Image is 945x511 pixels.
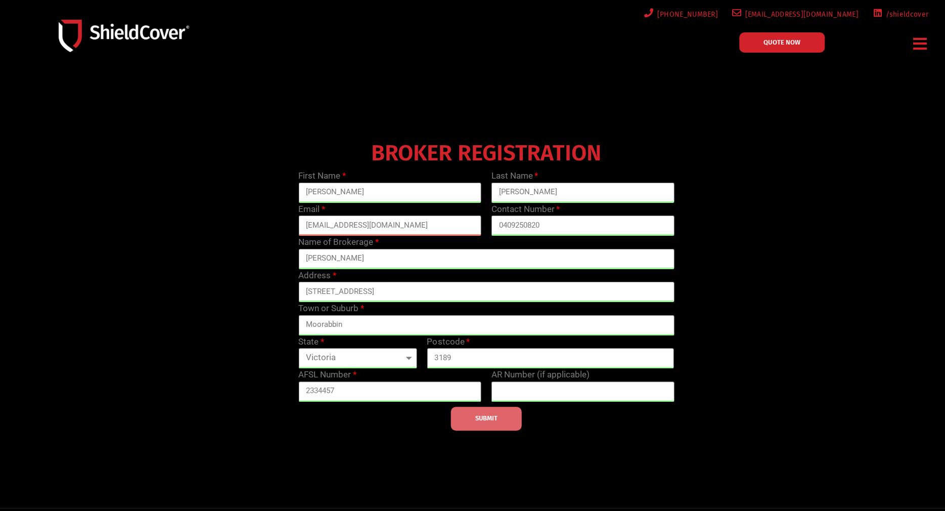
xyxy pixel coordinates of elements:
a: QUOTE NOW [739,32,825,53]
label: AFSL Number [298,368,356,381]
label: AR Number (if applicable) [491,368,590,381]
button: SUBMIT [451,407,522,431]
h4: BROKER REGISTRATION [293,147,679,159]
label: State [298,335,324,349]
span: SUBMIT [475,417,498,419]
label: Postcode [427,335,469,349]
span: [PHONE_NUMBER] [654,8,718,21]
a: [PHONE_NUMBER] [642,8,718,21]
label: Email [298,203,325,216]
a: /shieldcover [871,8,928,21]
label: Name of Brokerage [298,236,378,249]
label: Last Name [491,169,538,183]
span: /shieldcover [882,8,928,21]
label: First Name [298,169,345,183]
a: [EMAIL_ADDRESS][DOMAIN_NAME] [730,8,859,21]
label: Contact Number [491,203,560,216]
span: [EMAIL_ADDRESS][DOMAIN_NAME] [741,8,858,21]
label: Town or Suburb [298,302,364,315]
div: Menu Toggle [909,32,931,56]
span: QUOTE NOW [763,39,800,46]
img: Shield-Cover-Underwriting-Australia-logo-full [59,20,189,52]
label: Address [298,269,336,282]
